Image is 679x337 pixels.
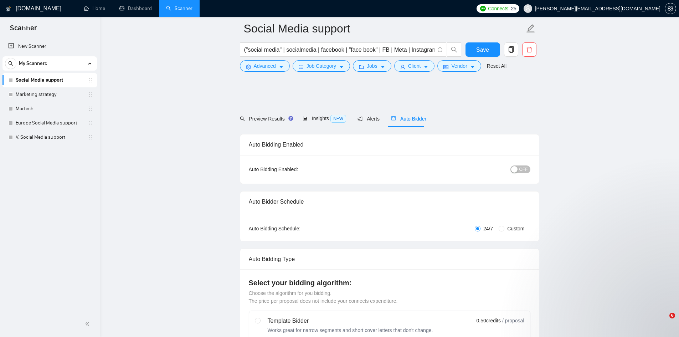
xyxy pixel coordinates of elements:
button: folderJobscaret-down [353,60,391,72]
span: OFF [519,165,528,173]
span: 25 [511,5,516,12]
span: Alerts [357,116,380,122]
div: Auto Bidding Schedule: [249,225,343,233]
span: Job Category [307,62,336,70]
span: Save [476,45,489,54]
div: Works great for narrow segments and short cover letters that don't change. [268,327,433,334]
div: Auto Bidding Enabled: [249,165,343,173]
button: delete [522,42,536,57]
span: My Scanners [19,56,47,71]
button: idcardVendorcaret-down [437,60,481,72]
div: Auto Bidding Type [249,249,530,269]
div: Template Bidder [268,317,433,325]
button: Save [465,42,500,57]
span: bars [299,64,304,70]
span: search [240,116,245,121]
button: setting [665,3,676,14]
span: user [400,64,405,70]
span: search [5,61,16,66]
button: barsJob Categorycaret-down [293,60,350,72]
button: copy [504,42,518,57]
span: 6 [669,313,675,318]
span: folder [359,64,364,70]
a: homeHome [84,5,105,11]
span: / proposal [502,317,524,324]
img: upwork-logo.png [480,6,486,11]
button: userClientcaret-down [394,60,435,72]
a: V. Social Media support [16,130,83,144]
a: New Scanner [8,39,91,53]
div: Tooltip anchor [288,115,294,122]
span: Connects: [488,5,509,12]
a: dashboardDashboard [119,5,152,11]
span: holder [88,134,93,140]
span: idcard [443,64,448,70]
span: Preview Results [240,116,291,122]
input: Scanner name... [244,20,525,37]
a: setting [665,6,676,11]
span: edit [526,24,535,33]
a: Marketing strategy [16,87,83,102]
span: caret-down [279,64,284,70]
span: delete [523,46,536,53]
span: 0.50 credits [477,317,501,325]
span: holder [88,120,93,126]
h4: Select your bidding algorithm: [249,278,530,288]
span: caret-down [380,64,385,70]
button: settingAdvancedcaret-down [240,60,290,72]
li: New Scanner [2,39,97,53]
input: Search Freelance Jobs... [244,45,434,54]
img: logo [6,3,11,15]
span: setting [246,64,251,70]
span: Jobs [367,62,377,70]
span: holder [88,106,93,112]
button: search [447,42,461,57]
span: notification [357,116,362,121]
div: Auto Bidder Schedule [249,192,530,212]
span: Advanced [254,62,276,70]
a: searchScanner [166,5,192,11]
span: holder [88,77,93,83]
span: Vendor [451,62,467,70]
span: Auto Bidder [391,116,426,122]
span: area-chart [303,116,308,121]
a: Martech [16,102,83,116]
span: caret-down [423,64,428,70]
span: Custom [504,225,527,233]
span: search [447,46,461,53]
span: Choose the algorithm for you bidding. The price per proposal does not include your connects expen... [249,290,398,304]
span: Scanner [4,23,42,38]
span: NEW [330,115,346,123]
span: robot [391,116,396,121]
span: caret-down [470,64,475,70]
span: Insights [303,116,346,121]
span: copy [504,46,518,53]
span: Client [408,62,421,70]
span: caret-down [339,64,344,70]
span: holder [88,92,93,97]
iframe: Intercom live chat [655,313,672,330]
span: user [525,6,530,11]
div: Auto Bidding Enabled [249,134,530,155]
a: Europe Social Media support [16,116,83,130]
button: search [5,58,16,69]
span: 24/7 [480,225,496,233]
li: My Scanners [2,56,97,144]
a: Social Media support [16,73,83,87]
span: double-left [85,320,92,327]
a: Reset All [487,62,506,70]
span: info-circle [438,47,442,52]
